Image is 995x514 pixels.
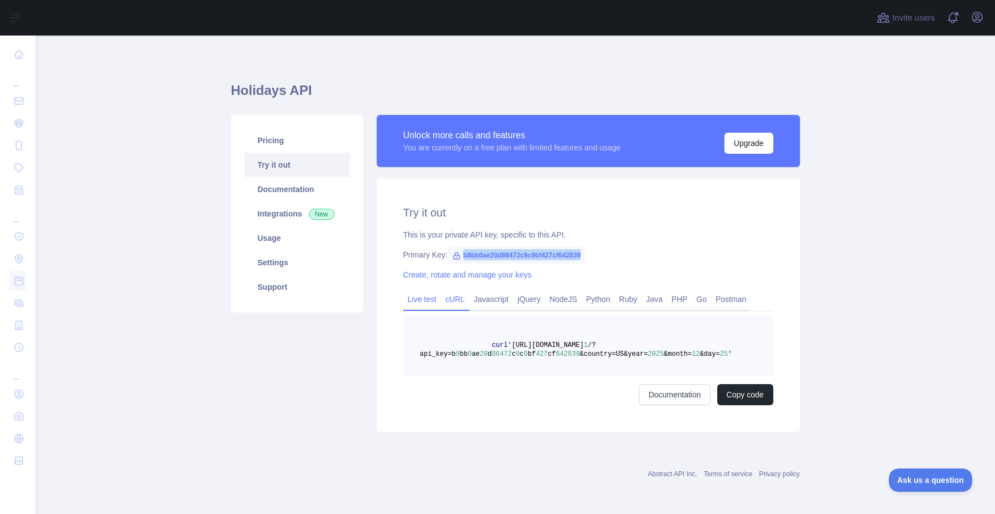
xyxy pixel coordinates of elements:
[244,153,350,177] a: Try it out
[759,470,799,478] a: Privacy policy
[667,290,692,308] a: PHP
[548,350,556,358] span: cf
[648,350,664,358] span: 2025
[717,384,773,405] button: Copy code
[512,350,516,358] span: c
[9,360,27,382] div: ...
[528,350,536,358] span: bf
[692,350,699,358] span: 12
[468,350,472,358] span: 0
[724,133,773,154] button: Upgrade
[704,470,752,478] a: Terms of service
[9,202,27,224] div: ...
[728,350,732,358] span: '
[244,250,350,275] a: Settings
[642,290,667,308] a: Java
[639,384,710,405] a: Documentation
[536,350,548,358] span: 427
[456,350,459,358] span: 8
[614,290,642,308] a: Ruby
[892,12,935,24] span: Invite users
[472,350,479,358] span: ae
[513,290,545,308] a: jQuery
[582,290,615,308] a: Python
[244,275,350,299] a: Support
[492,350,512,358] span: 86472
[231,82,800,108] h1: Holidays API
[244,226,350,250] a: Usage
[244,201,350,226] a: Integrations New
[508,341,584,349] span: '[URL][DOMAIN_NAME]
[244,177,350,201] a: Documentation
[403,270,532,279] a: Create, rotate and manage your keys
[648,470,697,478] a: Abstract API Inc.
[460,350,468,358] span: bb
[664,350,692,358] span: &month=
[403,129,621,142] div: Unlock more calls and features
[524,350,528,358] span: 9
[448,247,586,264] span: b8bb0ae20d86472c9c9bf427cf642839
[711,290,751,308] a: Postman
[874,9,937,27] button: Invite users
[516,350,519,358] span: 9
[244,128,350,153] a: Pricing
[403,142,621,153] div: You are currently on a free plan with limited features and usage
[9,67,27,89] div: ...
[441,290,469,308] a: cURL
[403,249,773,260] div: Primary Key:
[403,229,773,240] div: This is your private API key, specific to this API.
[403,290,441,308] a: Live test
[889,468,973,492] iframe: Toggle Customer Support
[584,341,588,349] span: 1
[545,290,582,308] a: NodeJS
[720,350,728,358] span: 25
[520,350,524,358] span: c
[488,350,492,358] span: d
[492,341,508,349] span: curl
[403,205,773,220] h2: Try it out
[480,350,488,358] span: 20
[309,209,334,220] span: New
[580,350,648,358] span: &country=US&year=
[692,290,711,308] a: Go
[556,350,579,358] span: 642839
[469,290,513,308] a: Javascript
[700,350,720,358] span: &day=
